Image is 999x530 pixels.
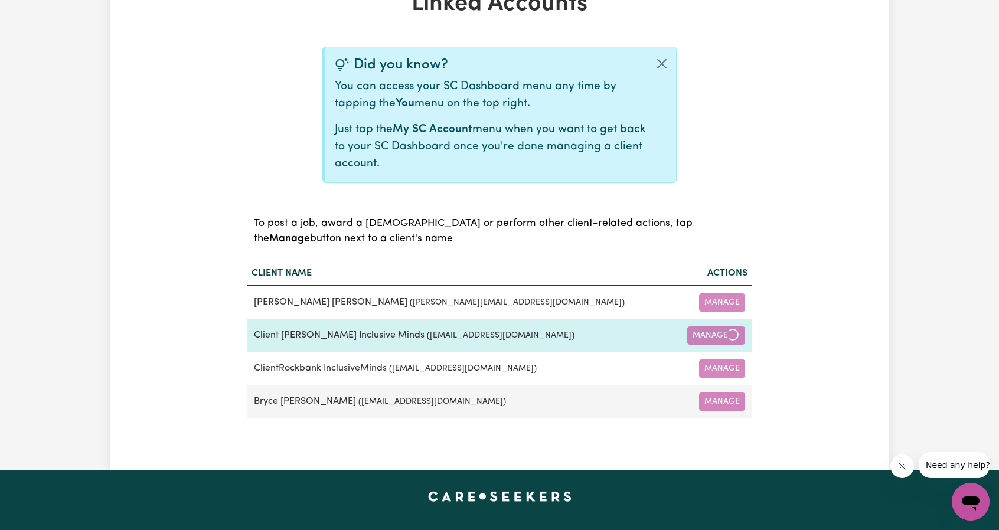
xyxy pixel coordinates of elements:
[396,98,414,109] b: You
[247,352,672,385] td: ClientRockbank InclusiveMinds
[428,492,572,501] a: Careseekers home page
[672,261,752,286] th: Actions
[919,452,990,478] iframe: Message from company
[952,483,990,521] iframe: Button to launch messaging window
[269,234,310,244] b: Manage
[393,124,472,135] b: My SC Account
[427,331,574,340] small: ( [EMAIL_ADDRESS][DOMAIN_NAME] )
[247,385,672,418] td: Bryce [PERSON_NAME]
[247,319,672,352] td: Client [PERSON_NAME] Inclusive Minds
[335,57,648,74] div: Did you know?
[7,8,71,18] span: Need any help?
[890,454,914,478] iframe: Close message
[410,298,625,307] small: ( [PERSON_NAME][EMAIL_ADDRESS][DOMAIN_NAME] )
[335,122,648,172] p: Just tap the menu when you want to get back to your SC Dashboard once you're done managing a clie...
[247,202,752,261] caption: To post a job, award a [DEMOGRAPHIC_DATA] or perform other client-related actions, tap the button...
[389,364,537,373] small: ( [EMAIL_ADDRESS][DOMAIN_NAME] )
[335,78,648,113] p: You can access your SC Dashboard menu any time by tapping the menu on the top right.
[358,397,506,406] small: ( [EMAIL_ADDRESS][DOMAIN_NAME] )
[247,261,672,286] th: Client name
[648,47,676,80] button: Close alert
[247,286,672,319] td: [PERSON_NAME] [PERSON_NAME]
